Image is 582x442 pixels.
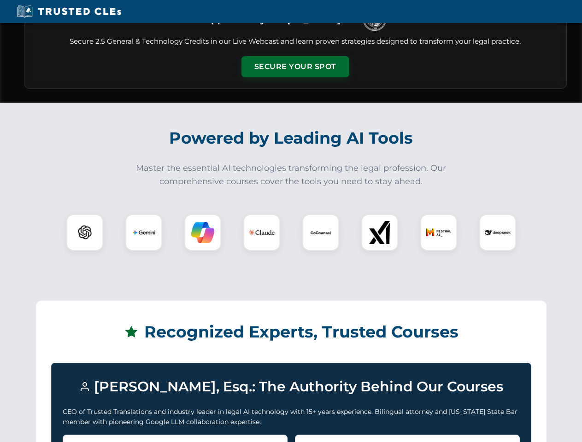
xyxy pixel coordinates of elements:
[184,214,221,251] div: Copilot
[130,162,453,188] p: Master the essential AI technologies transforming the legal profession. Our comprehensive courses...
[66,214,103,251] div: ChatGPT
[479,214,516,251] div: DeepSeek
[485,220,511,245] img: DeepSeek Logo
[63,407,520,427] p: CEO of Trusted Translations and industry leader in legal AI technology with 15+ years experience....
[125,214,162,251] div: Gemini
[243,214,280,251] div: Claude
[71,219,98,246] img: ChatGPT Logo
[36,122,547,154] h2: Powered by Leading AI Tools
[132,221,155,244] img: Gemini Logo
[368,221,391,244] img: xAI Logo
[191,221,214,244] img: Copilot Logo
[426,220,452,245] img: Mistral AI Logo
[51,316,531,348] h2: Recognized Experts, Trusted Courses
[241,56,349,77] button: Secure Your Spot
[309,221,332,244] img: CoCounsel Logo
[302,214,339,251] div: CoCounsel
[35,36,555,47] p: Secure 2.5 General & Technology Credits in our Live Webcast and learn proven strategies designed ...
[63,374,520,399] h3: [PERSON_NAME], Esq.: The Authority Behind Our Courses
[361,214,398,251] div: xAI
[249,220,275,245] img: Claude Logo
[420,214,457,251] div: Mistral AI
[14,5,124,18] img: Trusted CLEs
